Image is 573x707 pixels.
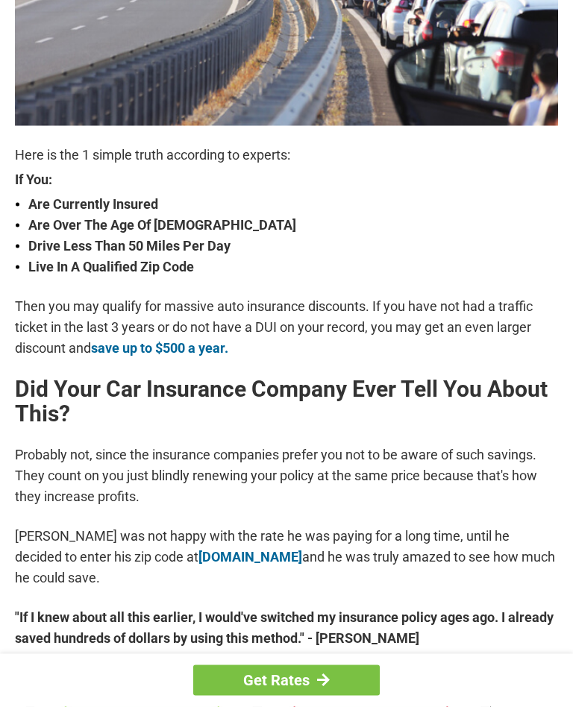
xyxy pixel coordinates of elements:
[15,444,558,507] p: Probably not, since the insurance companies prefer you not to be aware of such savings. They coun...
[15,607,558,649] strong: "If I knew about all this earlier, I would've switched my insurance policy ages ago. I already sa...
[28,215,558,236] strong: Are Over The Age Of [DEMOGRAPHIC_DATA]
[28,194,558,215] strong: Are Currently Insured
[28,236,558,257] strong: Drive Less Than 50 Miles Per Day
[198,549,302,565] a: [DOMAIN_NAME]
[15,145,558,166] p: Here is the 1 simple truth according to experts:
[193,665,380,696] a: Get Rates
[91,340,228,356] a: save up to $500 a year.
[15,377,558,425] h2: Did Your Car Insurance Company Ever Tell You About This?
[15,526,558,588] p: [PERSON_NAME] was not happy with the rate he was paying for a long time, until he decided to ente...
[28,257,558,277] strong: Live In A Qualified Zip Code
[15,296,558,359] p: Then you may qualify for massive auto insurance discounts. If you have not had a traffic ticket i...
[15,173,558,186] strong: If You:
